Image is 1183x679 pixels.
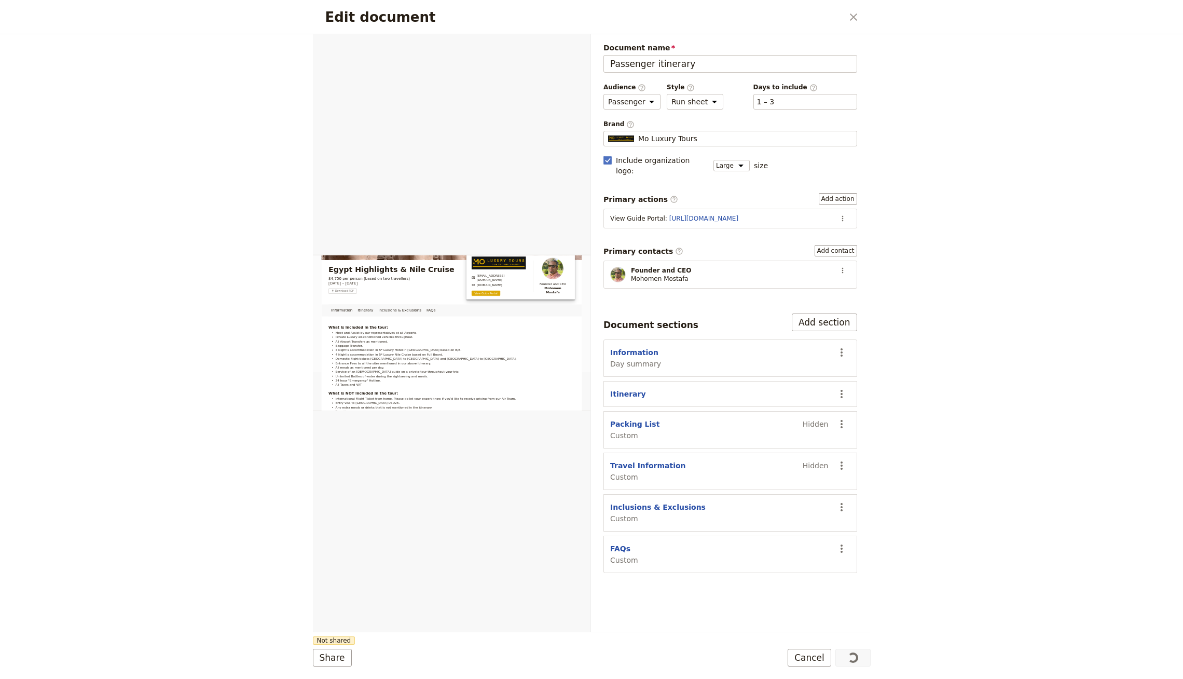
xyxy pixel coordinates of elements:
span: All Airport Transfers as mentioned. [54,202,180,210]
p: $4,750 per person (based on two travellers) [37,49,338,61]
span: Download PDF [53,82,98,90]
button: Actions [833,385,850,403]
button: Actions [833,540,850,558]
select: Audience​ [603,94,661,110]
img: Profile [548,6,600,58]
span: 4 Night's accommodation in 5* Luxury Nile Cruise based on Full Board. [54,233,311,241]
span: Day summary [610,359,661,369]
button: FAQs [610,544,630,554]
span: Any extra meals or drinks that is not mentioned in the itinerary. [54,360,286,368]
span: Meet and Assist by our representatives at all Airports. [54,181,250,189]
h2: Edit document [325,9,843,25]
span: ​ [675,247,683,255]
span: Mohomen Mostafa [538,73,610,94]
a: Itinerary [101,118,150,147]
button: Actions [833,415,850,433]
select: size [713,160,750,171]
button: Days to include​Clear input [757,97,775,107]
span: ​ [686,84,695,91]
span: Mohomen Mostafa [631,275,691,283]
span: [DOMAIN_NAME] [392,66,453,76]
span: Founder and CEO [631,266,691,275]
span: Mo Luxury Tours [638,133,697,144]
span: [DATE] – [DATE] [37,61,107,73]
span: What is NOT included in the tour: [37,324,204,335]
span: Baggage Transfer. [54,212,119,221]
input: Document name [603,55,857,73]
span: ​ [670,195,678,203]
span: ​ [638,84,646,91]
span: 4 Night's accommodation in 5* Luxury Hotel in [GEOGRAPHIC_DATA] based on B/B. [54,223,355,231]
span: Service of an [DEMOGRAPHIC_DATA] guide on a private tour throughout your trip. [54,275,351,283]
a: Inclusions & Exclusions [151,118,266,147]
span: All meals as mentioned per day. [54,264,170,273]
span: Style [667,83,723,92]
span: Brand [603,120,857,129]
span: Founder and CEO [538,64,610,74]
span: International Flight Ticket from home. Please do let your expert know if you’d like to receive pr... [54,339,486,347]
button: Actions [833,457,850,474]
span: ​ [809,84,818,91]
a: info@moluxurytours.com [380,43,513,64]
span: Entry visa to [GEOGRAPHIC_DATA] USD25. [54,349,208,358]
span: Travel Insurance. [54,370,116,378]
span: Unlimited Bottles of water during the sightseeing and meals. [54,285,276,293]
button: Share [313,649,352,667]
div: Document sections [603,319,698,331]
button: Primary actions​ [819,193,857,205]
button: Actions [835,211,850,226]
a: View Guide Portal [380,85,448,97]
button: Packing List [610,419,659,429]
span: Custom [610,555,638,565]
a: [URL][DOMAIN_NAME] [669,215,738,222]
span: Document name [603,43,857,53]
span: Primary actions [603,194,678,205]
button: Primary contacts​ [815,245,857,256]
button: ​Download PDF [37,79,105,92]
div: View Guide Portal : [610,214,831,223]
button: Actions [833,344,850,361]
span: 24 hour "Emergency" Hotline. [54,295,162,304]
span: Domestic flight tickets [GEOGRAPHIC_DATA] to [GEOGRAPHIC_DATA] and [GEOGRAPHIC_DATA] to [GEOGRAPH... [54,243,488,252]
span: Entrance Fees to all the sites mentioned in our above itinerary. [54,254,283,262]
img: Profile [610,267,626,282]
a: www.moluxurytours.com [380,66,513,76]
button: Add section [792,314,857,331]
span: Include organization logo : [616,155,707,176]
span: Not shared [313,636,355,645]
a: FAQs [266,118,300,147]
span: Hidden [803,419,829,429]
span: Days to include [753,83,857,92]
select: Style​ [667,94,723,110]
button: Actions [833,498,850,516]
span: [EMAIL_ADDRESS][DOMAIN_NAME] [392,43,513,64]
img: Profile [608,135,634,142]
span: All Taxes and VAT [54,306,117,314]
button: Information [610,347,658,358]
button: Itinerary [610,389,646,399]
span: size [754,160,768,171]
button: Close dialog [845,8,862,26]
span: Hidden [803,460,829,471]
button: Travel Information [610,460,686,471]
span: Audience [603,83,661,92]
span: Custom [610,472,686,482]
span: ​ [626,120,635,128]
span: Primary contacts [603,246,683,256]
button: Cancel [788,649,831,667]
span: Custom [610,513,706,524]
span: Private Luxury air-conditioned vehicles throughout. [54,192,240,200]
button: Inclusions & Exclusions [610,502,706,512]
button: Actions [835,263,850,278]
span: What is included in the tour: [37,167,180,177]
a: Information [37,118,101,147]
img: Mo Luxury Tours logo [380,3,510,34]
span: Custom [610,430,659,441]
